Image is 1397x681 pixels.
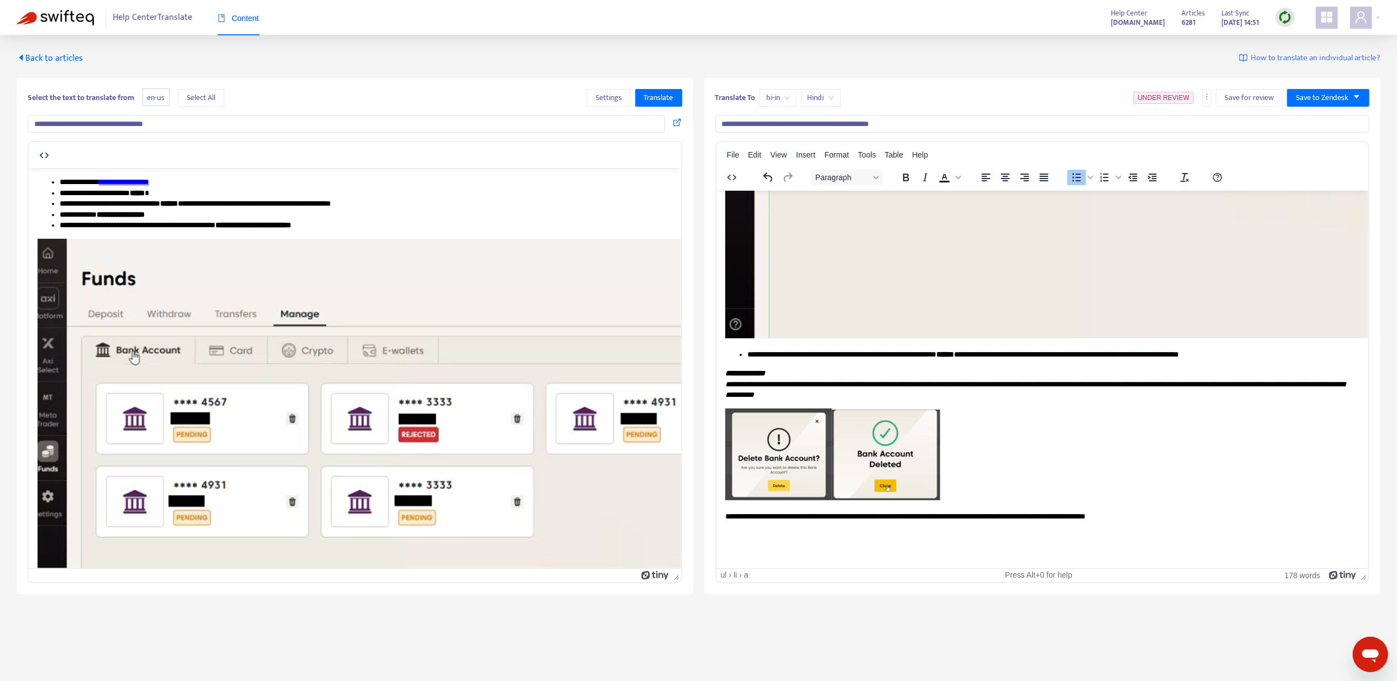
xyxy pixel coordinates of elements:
button: Align center [996,170,1015,185]
div: ul [721,570,727,580]
a: Powered by Tiny [1329,570,1357,579]
span: Help [912,150,928,159]
a: [DOMAIN_NAME] [1111,16,1165,29]
span: book [218,14,225,22]
span: Content [218,14,259,23]
img: image-link [1239,54,1248,62]
iframe: Button to launch messaging window [1353,637,1388,672]
span: en-us [143,88,170,107]
button: Increase indent [1143,170,1162,185]
button: Undo [759,170,778,185]
a: How to translate an individual article? [1239,52,1380,65]
button: Select All [178,89,224,107]
div: › [739,570,742,580]
span: Paragraph [815,173,869,182]
strong: [DATE] 14:51 [1221,17,1259,29]
button: Bold [897,170,915,185]
button: Align left [977,170,995,185]
span: UNDER REVIEW [1138,94,1189,102]
iframe: Rich Text Area [29,168,681,568]
div: Press the Up and Down arrow keys to resize the editor. [1357,569,1368,582]
span: Insert [796,150,815,159]
span: View [771,150,787,159]
span: Help Center [1111,7,1147,19]
span: caret-down [1353,93,1361,101]
span: How to translate an individual article? [1251,52,1380,65]
button: Align right [1015,170,1034,185]
span: Save to Zendesk [1296,92,1348,104]
img: Swifteq [17,10,94,25]
button: Decrease indent [1124,170,1142,185]
button: Italic [916,170,935,185]
span: Settings [595,92,622,104]
div: Bullet list [1067,170,1095,185]
span: user [1354,11,1368,24]
iframe: Rich Text Area [716,191,1369,568]
span: Back to articles [17,51,83,66]
button: Translate [635,89,682,107]
span: Last Sync [1221,7,1250,19]
button: Clear formatting [1175,170,1194,185]
span: Tools [858,150,876,159]
button: Redo [778,170,797,185]
span: File [727,150,740,159]
div: a [744,570,748,580]
a: Powered by Tiny [641,570,669,579]
button: Help [1208,170,1227,185]
span: Select All [187,92,215,104]
strong: 6281 [1182,17,1195,29]
span: Format [825,150,849,159]
span: appstore [1320,11,1333,24]
span: Articles [1182,7,1205,19]
button: more [1203,89,1211,107]
button: Save to Zendeskcaret-down [1287,89,1369,107]
button: 178 words [1285,570,1321,580]
div: Numbered list [1095,170,1123,185]
div: Press Alt+0 for help [932,570,1145,580]
span: Edit [748,150,761,159]
span: Help Center Translate [113,7,193,28]
button: Block Paragraph [811,170,883,185]
button: Justify [1035,170,1053,185]
button: Settings [587,89,631,107]
span: Table [885,150,903,159]
span: more [1203,93,1211,101]
div: li [734,570,737,580]
img: sync.dc5367851b00ba804db3.png [1278,11,1292,24]
b: Select the text to translate from [28,91,134,104]
span: hi-in [766,90,790,106]
span: Hindi [808,90,834,106]
span: Save for review [1225,92,1274,104]
span: caret-left [17,53,25,62]
span: Translate [644,92,673,104]
b: Translate To [715,91,756,104]
button: Save for review [1216,89,1283,107]
div: Press the Up and Down arrow keys to resize the editor. [669,569,681,582]
strong: [DOMAIN_NAME] [1111,17,1165,29]
div: › [729,570,731,580]
div: Text color Black [935,170,963,185]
